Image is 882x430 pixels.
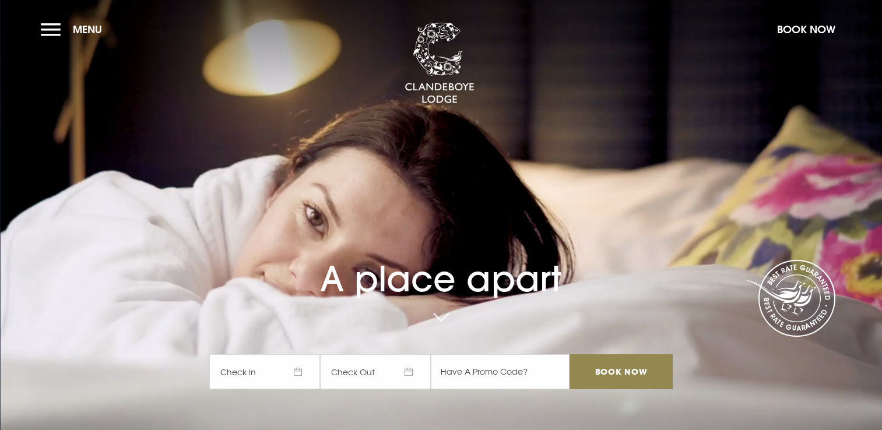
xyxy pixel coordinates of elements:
[405,23,475,104] img: Clandeboye Lodge
[209,232,672,299] h1: A place apart
[209,354,320,389] span: Check In
[73,23,102,36] span: Menu
[771,17,841,42] button: Book Now
[41,17,108,42] button: Menu
[320,354,431,389] span: Check Out
[570,354,672,389] input: Book Now
[431,354,570,389] input: Have A Promo Code?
